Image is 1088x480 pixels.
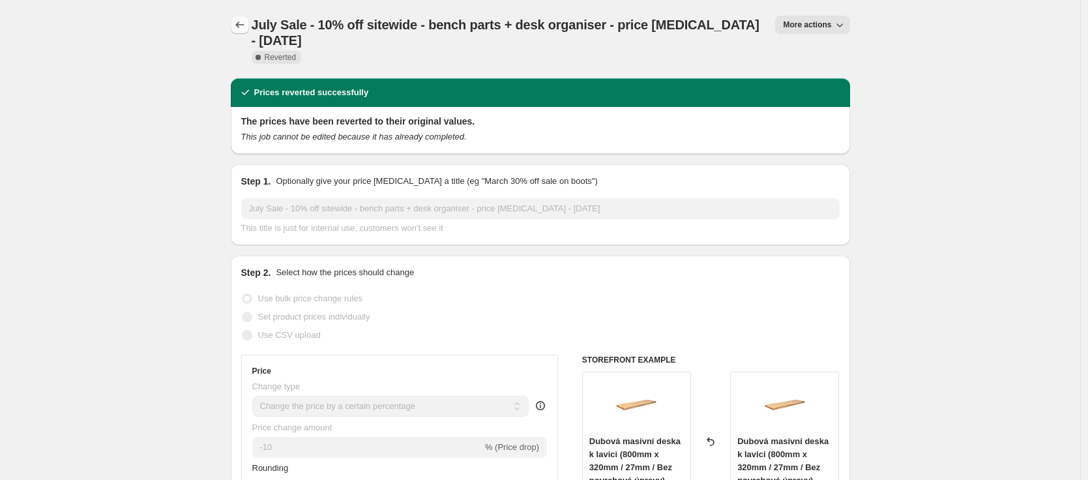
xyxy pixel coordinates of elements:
h2: The prices have been reverted to their original values. [241,115,840,128]
div: help [534,399,547,412]
span: Price change amount [252,423,332,432]
input: 30% off holiday sale [241,198,840,219]
span: More actions [783,20,831,30]
h2: Step 2. [241,266,271,279]
span: Rounding [252,463,289,473]
h2: Prices reverted successfully [254,86,369,99]
img: dubova-masivni-deska-k-lavici_80x.jpg [759,379,811,431]
i: This job cannot be edited because it has already completed. [241,132,467,142]
h2: Step 1. [241,175,271,188]
span: Use bulk price change rules [258,293,362,303]
h3: Price [252,366,271,376]
span: Change type [252,382,301,391]
span: Use CSV upload [258,330,321,340]
input: -15 [252,437,482,458]
span: Set product prices individually [258,312,370,322]
span: Reverted [265,52,297,63]
p: Select how the prices should change [276,266,414,279]
button: Price change jobs [231,16,249,34]
span: July Sale - 10% off sitewide - bench parts + desk organiser - price [MEDICAL_DATA] - [DATE] [252,18,759,48]
button: More actions [775,16,849,34]
span: This title is just for internal use, customers won't see it [241,223,443,233]
p: Optionally give your price [MEDICAL_DATA] a title (eg "March 30% off sale on boots") [276,175,597,188]
h6: STOREFRONT EXAMPLE [582,355,840,365]
span: % (Price drop) [485,442,539,452]
img: dubova-masivni-deska-k-lavici_80x.jpg [610,379,662,431]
